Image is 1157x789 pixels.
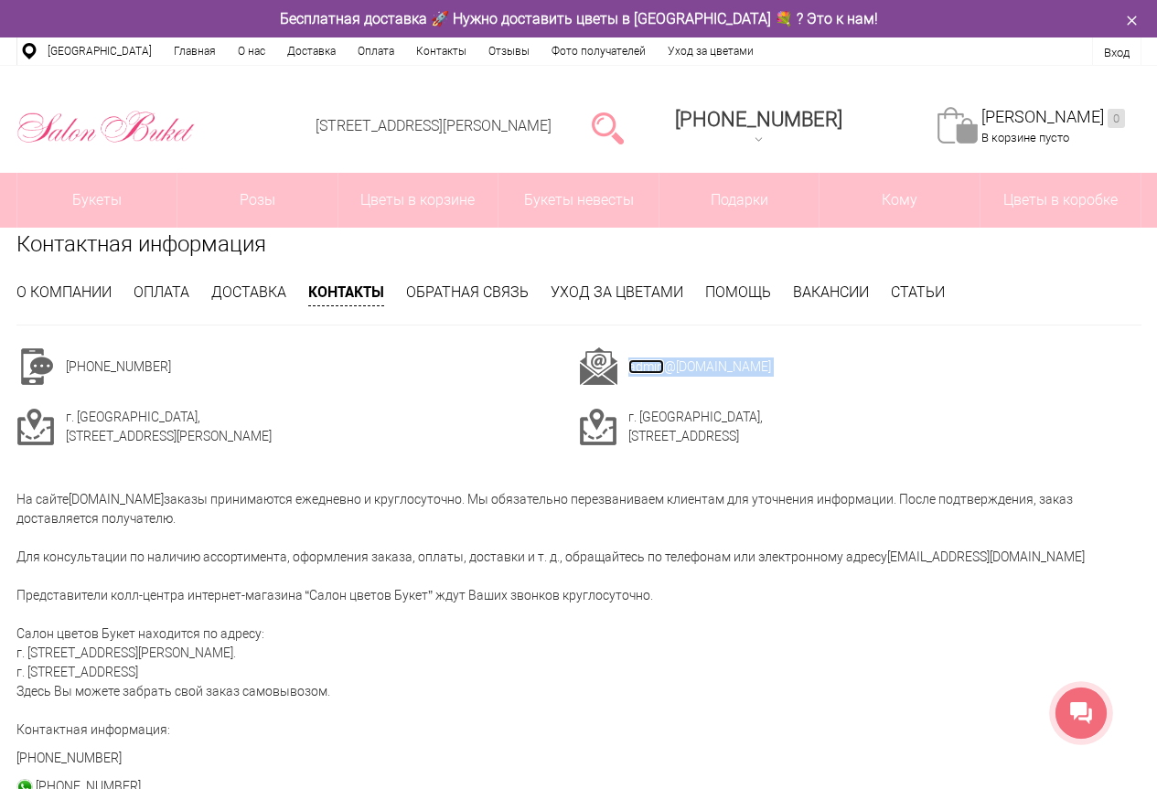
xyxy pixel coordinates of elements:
[69,492,164,506] a: [DOMAIN_NAME]
[308,282,384,306] a: Контакты
[705,283,771,301] a: Помощь
[338,173,498,228] a: Цветы в корзине
[1104,46,1130,59] a: Вход
[477,37,541,65] a: Отзывы
[664,101,853,154] a: [PHONE_NUMBER]
[16,751,122,765] a: [PHONE_NUMBER]
[981,107,1125,128] a: [PERSON_NAME]
[227,37,276,65] a: О нас
[793,283,869,301] a: Вакансии
[16,720,1141,740] p: Контактная информация:
[498,173,659,228] a: Букеты невесты
[177,173,337,228] a: Розы
[887,549,1085,564] a: [EMAIL_ADDRESS][DOMAIN_NAME]
[659,173,820,228] a: Подарки
[579,408,617,446] img: cont3.png
[16,107,196,147] img: Цветы Нижний Новгород
[628,359,664,374] a: admin
[541,37,657,65] a: Фото получателей
[134,283,189,301] a: Оплата
[66,408,579,446] td: г. [GEOGRAPHIC_DATA], [STREET_ADDRESS][PERSON_NAME]
[17,173,177,228] a: Букеты
[16,408,55,446] img: cont3.png
[579,347,617,386] img: cont2.png
[1108,109,1125,128] ins: 0
[66,347,579,386] td: [PHONE_NUMBER]
[891,283,945,301] a: Статьи
[820,173,980,228] span: Кому
[406,283,529,301] a: Обратная связь
[16,283,112,301] a: О компании
[980,173,1141,228] a: Цветы в коробке
[16,228,1141,261] h1: Контактная информация
[981,131,1069,144] span: В корзине пусто
[316,117,552,134] a: [STREET_ADDRESS][PERSON_NAME]
[405,37,477,65] a: Контакты
[211,283,286,301] a: Доставка
[675,108,842,131] span: [PHONE_NUMBER]
[551,283,683,301] a: Уход за цветами
[276,37,347,65] a: Доставка
[657,37,765,65] a: Уход за цветами
[16,347,55,386] img: cont1.png
[3,9,1155,28] div: Бесплатная доставка 🚀 Нужно доставить цветы в [GEOGRAPHIC_DATA] 💐 ? Это к нам!
[664,359,771,374] a: @[DOMAIN_NAME]
[37,37,163,65] a: [GEOGRAPHIC_DATA]
[347,37,405,65] a: Оплата
[163,37,227,65] a: Главная
[628,408,1141,446] td: г. [GEOGRAPHIC_DATA], [STREET_ADDRESS]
